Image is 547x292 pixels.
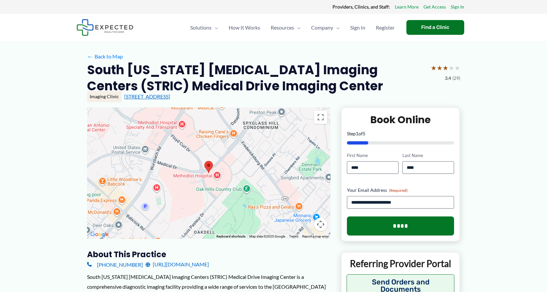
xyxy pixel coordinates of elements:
[452,74,460,82] span: (29)
[265,16,306,39] a: ResourcesMenu Toggle
[223,16,265,39] a: How It Works
[454,62,460,74] span: ★
[229,16,260,39] span: How It Works
[89,230,110,239] img: Google
[306,16,345,39] a: CompanyMenu Toggle
[146,259,209,269] a: [URL][DOMAIN_NAME]
[356,131,358,136] span: 1
[212,16,218,39] span: Menu Toggle
[185,16,223,39] a: SolutionsMenu Toggle
[124,93,170,100] a: [STREET_ADDRESS]
[87,52,123,61] a: ←Back to Map
[423,3,446,11] a: Get Access
[437,62,443,74] span: ★
[302,235,329,238] a: Report a map error
[431,62,437,74] span: ★
[448,62,454,74] span: ★
[350,16,365,39] span: Sign In
[402,152,454,159] label: Last Name
[190,16,212,39] span: Solutions
[314,111,327,124] button: Toggle fullscreen view
[347,187,454,193] label: Your Email Address
[87,259,143,269] a: [PHONE_NUMBER]
[443,62,448,74] span: ★
[271,16,294,39] span: Resources
[333,16,340,39] span: Menu Toggle
[395,3,419,11] a: Learn More
[345,16,371,39] a: Sign In
[451,3,464,11] a: Sign In
[347,113,454,126] h2: Book Online
[77,19,133,36] img: Expected Healthcare Logo - side, dark font, small
[185,16,400,39] nav: Primary Site Navigation
[314,218,327,231] button: Map camera controls
[406,20,464,35] a: Find a Clinic
[311,16,333,39] span: Company
[371,16,400,39] a: Register
[445,74,451,82] span: 3.4
[89,230,110,239] a: Open this area in Google Maps (opens a new window)
[294,16,301,39] span: Menu Toggle
[289,235,298,238] a: Terms (opens in new tab)
[249,235,285,238] span: Map data ©2025 Google
[347,131,454,136] p: Step of
[376,16,395,39] span: Register
[87,249,330,259] h3: About this practice
[389,188,408,193] span: (Required)
[363,131,365,136] span: 5
[87,91,122,102] div: Imaging Clinic
[347,152,399,159] label: First Name
[332,4,390,10] strong: Providers, Clinics, and Staff:
[347,258,455,269] p: Referring Provider Portal
[87,53,93,59] span: ←
[217,234,245,239] button: Keyboard shortcuts
[87,62,425,94] h2: South [US_STATE] [MEDICAL_DATA] Imaging Centers (STRIC) Medical Drive Imaging Center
